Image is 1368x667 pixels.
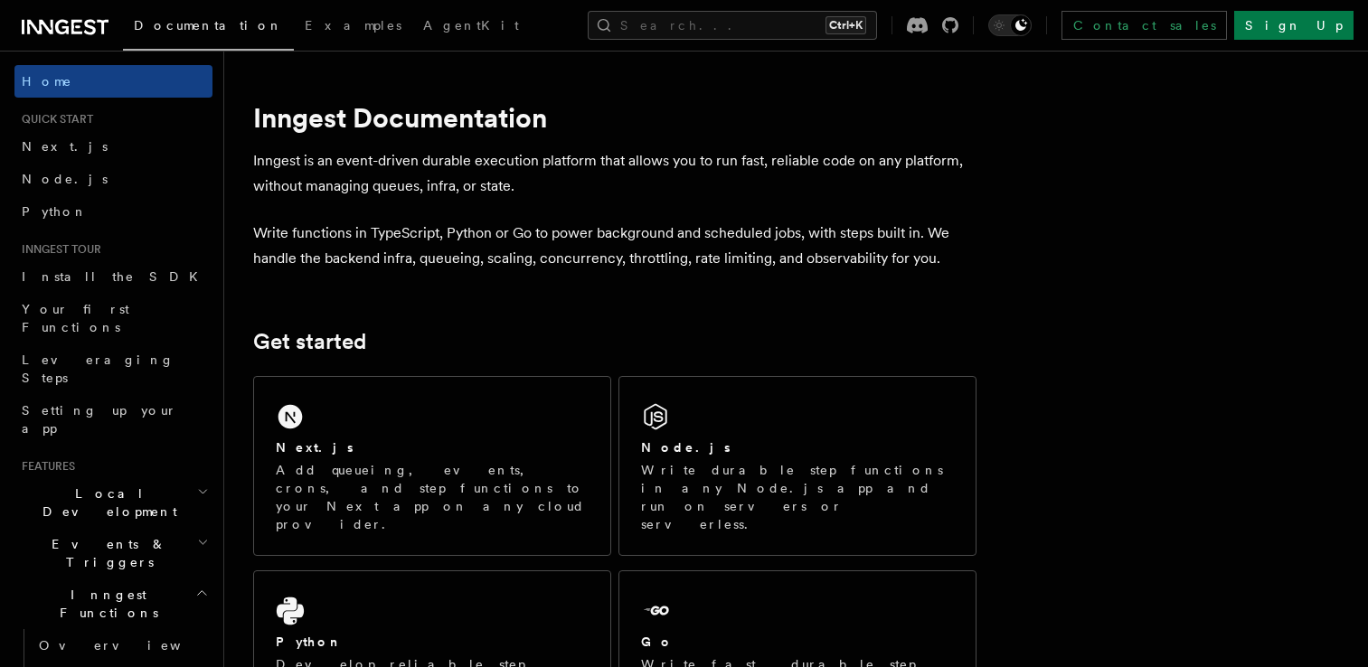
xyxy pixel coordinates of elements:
[14,65,212,98] a: Home
[14,586,195,622] span: Inngest Functions
[22,403,177,436] span: Setting up your app
[1234,11,1354,40] a: Sign Up
[14,195,212,228] a: Python
[641,633,674,651] h2: Go
[22,352,175,385] span: Leveraging Steps
[32,629,212,662] a: Overview
[14,477,212,528] button: Local Development
[14,242,101,257] span: Inngest tour
[412,5,530,49] a: AgentKit
[14,293,212,343] a: Your first Functions
[276,461,589,533] p: Add queueing, events, crons, and step functions to your Next app on any cloud provider.
[14,484,197,521] span: Local Development
[253,329,366,354] a: Get started
[641,438,731,456] h2: Node.js
[276,438,354,456] h2: Next.js
[253,221,976,271] p: Write functions in TypeScript, Python or Go to power background and scheduled jobs, with steps bu...
[14,535,197,571] span: Events & Triggers
[14,528,212,578] button: Events & Triggers
[22,269,209,284] span: Install the SDK
[423,18,519,33] span: AgentKit
[14,163,212,195] a: Node.js
[39,638,225,653] span: Overview
[305,18,401,33] span: Examples
[14,394,212,445] a: Setting up your app
[123,5,294,51] a: Documentation
[276,633,343,651] h2: Python
[22,172,108,186] span: Node.js
[253,376,611,556] a: Next.jsAdd queueing, events, crons, and step functions to your Next app on any cloud provider.
[588,11,877,40] button: Search...Ctrl+K
[14,112,93,127] span: Quick start
[22,139,108,154] span: Next.js
[253,101,976,134] h1: Inngest Documentation
[22,302,129,334] span: Your first Functions
[14,459,75,474] span: Features
[826,16,866,34] kbd: Ctrl+K
[134,18,283,33] span: Documentation
[14,578,212,629] button: Inngest Functions
[618,376,976,556] a: Node.jsWrite durable step functions in any Node.js app and run on servers or serverless.
[22,204,88,219] span: Python
[641,461,954,533] p: Write durable step functions in any Node.js app and run on servers or serverless.
[253,148,976,199] p: Inngest is an event-driven durable execution platform that allows you to run fast, reliable code ...
[1061,11,1227,40] a: Contact sales
[294,5,412,49] a: Examples
[22,72,72,90] span: Home
[14,130,212,163] a: Next.js
[14,260,212,293] a: Install the SDK
[14,343,212,394] a: Leveraging Steps
[988,14,1032,36] button: Toggle dark mode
